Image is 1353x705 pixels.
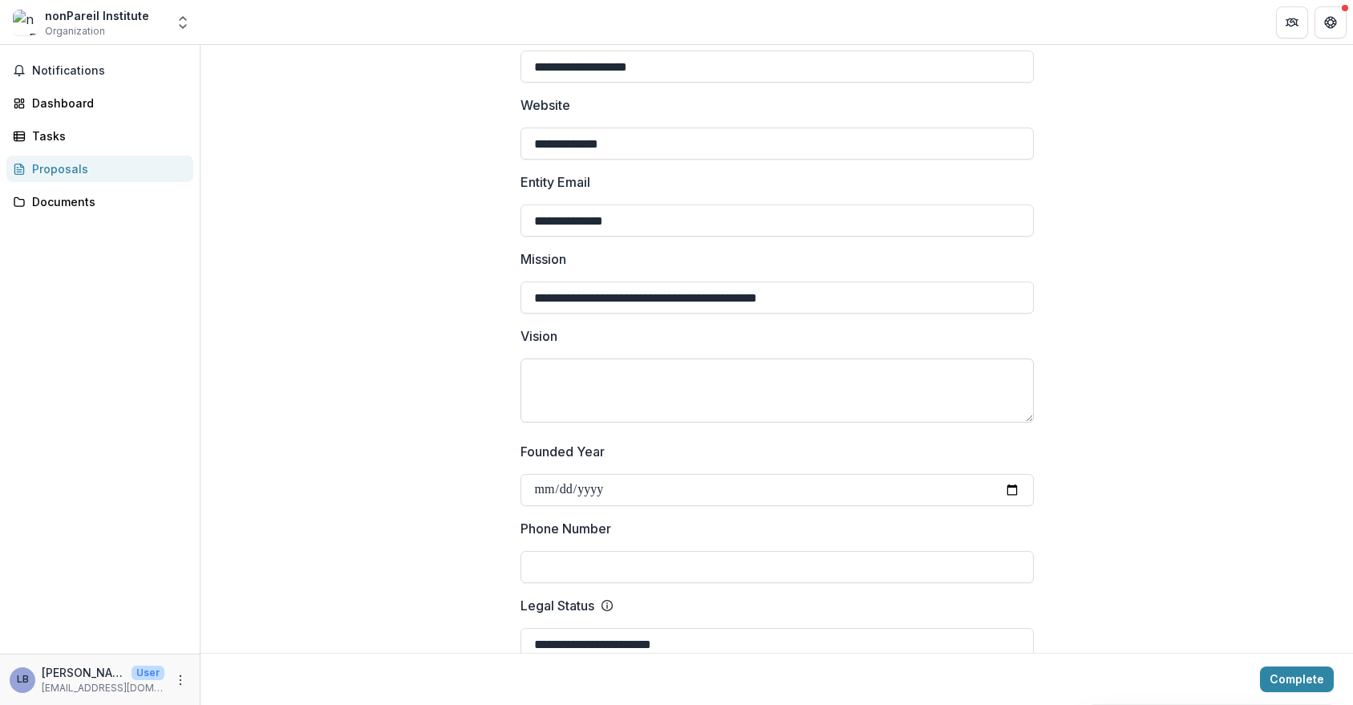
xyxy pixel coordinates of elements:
div: Tasks [32,128,180,144]
p: Entity Email [521,172,590,192]
a: Proposals [6,156,193,182]
a: Tasks [6,123,193,149]
div: Dashboard [32,95,180,111]
span: Notifications [32,64,187,78]
div: Documents [32,193,180,210]
div: nonPareil Institute [45,7,149,24]
p: [EMAIL_ADDRESS][DOMAIN_NAME] [42,681,164,695]
p: [PERSON_NAME] [42,664,125,681]
a: Documents [6,188,193,215]
button: Complete [1260,667,1334,692]
button: Get Help [1315,6,1347,38]
span: Organization [45,24,105,38]
a: Dashboard [6,90,193,116]
button: Partners [1276,6,1308,38]
button: More [171,671,190,690]
img: nonPareil Institute [13,10,38,35]
div: Liz Burke [17,675,29,685]
button: Notifications [6,58,193,83]
p: Founded Year [521,442,605,461]
p: Mission [521,249,566,269]
p: User [132,666,164,680]
div: Proposals [32,160,180,177]
button: Open entity switcher [172,6,194,38]
p: Vision [521,326,557,346]
p: Website [521,95,570,115]
p: Phone Number [521,519,611,538]
p: Legal Status [521,596,594,615]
